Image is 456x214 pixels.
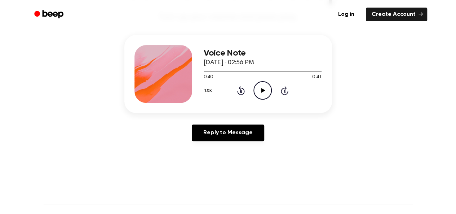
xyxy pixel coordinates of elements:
a: Log in [331,6,362,23]
span: [DATE] · 02:56 PM [204,60,254,66]
a: Reply to Message [192,125,264,141]
a: Beep [29,8,70,22]
h3: Voice Note [204,48,322,58]
span: 0:40 [204,74,213,81]
span: 0:41 [312,74,322,81]
a: Create Account [366,8,427,21]
button: 1.0x [204,84,214,97]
